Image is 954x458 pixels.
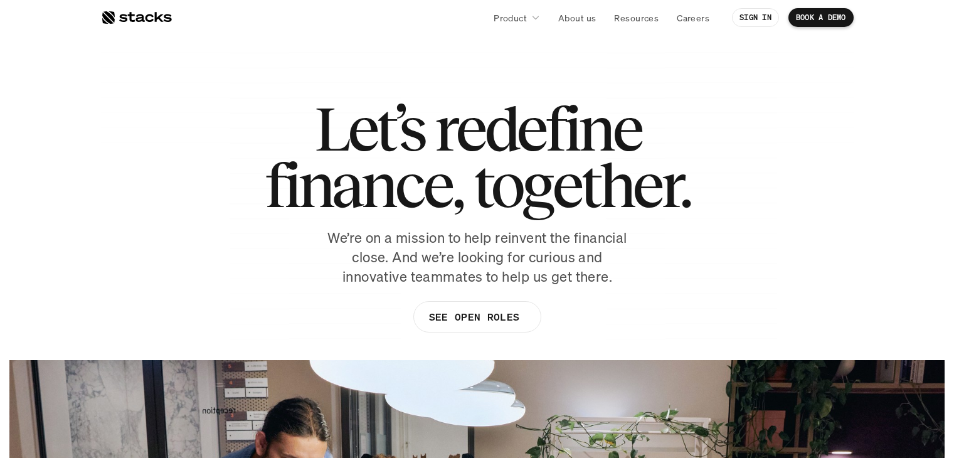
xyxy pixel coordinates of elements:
p: About us [558,11,596,24]
p: SEE OPEN ROLES [428,308,519,326]
p: BOOK A DEMO [796,13,846,22]
a: About us [551,6,603,29]
p: We’re on a mission to help reinvent the financial close. And we’re looking for curious and innova... [321,228,634,286]
p: Careers [677,11,709,24]
a: Resources [607,6,666,29]
p: Resources [614,11,659,24]
p: SIGN IN [739,13,771,22]
a: Careers [669,6,717,29]
p: Product [494,11,527,24]
a: SIGN IN [732,8,779,27]
h1: Let’s redefine finance, together. [265,100,690,213]
a: SEE OPEN ROLES [413,301,541,333]
a: BOOK A DEMO [788,8,854,27]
